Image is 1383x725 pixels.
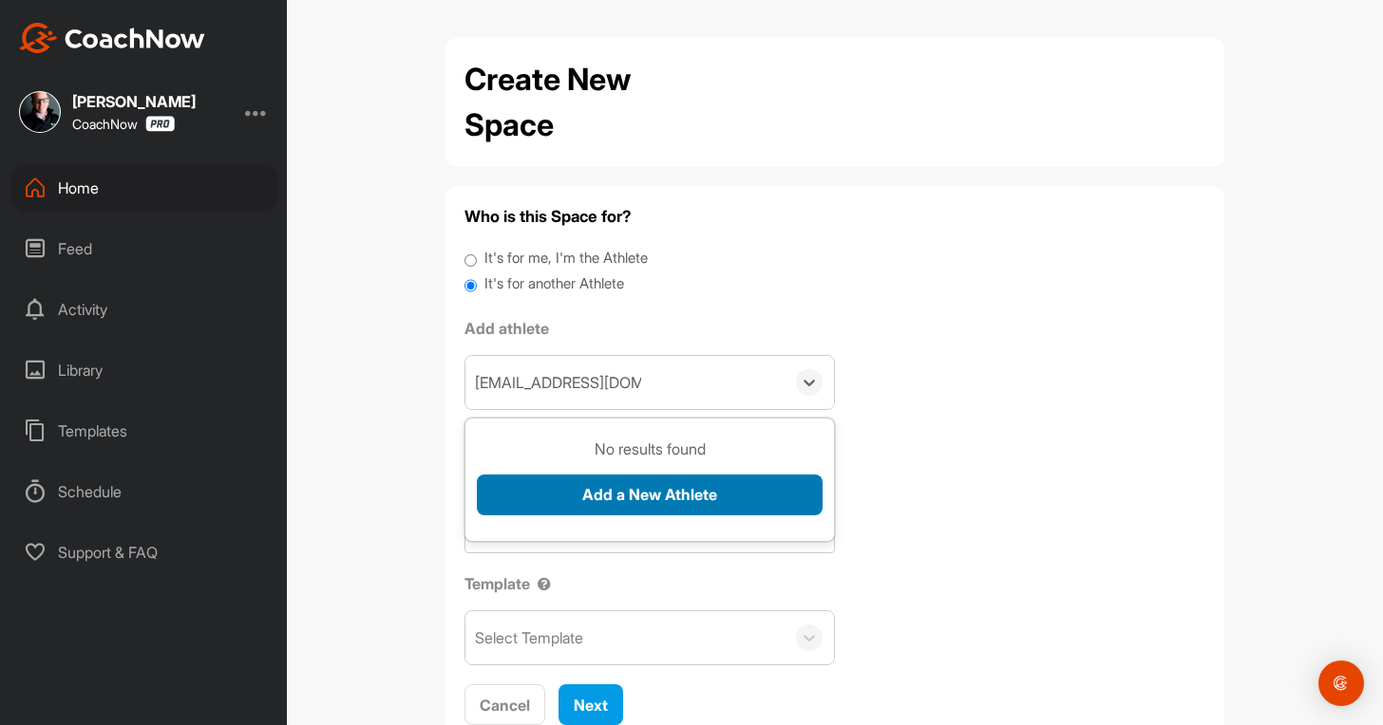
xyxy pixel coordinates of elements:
[19,23,205,53] img: CoachNow
[464,205,1205,229] h4: Who is this Space for?
[574,696,608,715] span: Next
[480,696,530,715] span: Cancel
[10,346,278,394] div: Library
[484,273,624,295] label: It's for another Athlete
[484,248,648,270] label: It's for me, I'm the Athlete
[464,317,835,340] label: Add athlete
[475,626,583,649] div: Select Template
[19,91,61,133] img: square_d7b6dd5b2d8b6df5777e39d7bdd614c0.jpg
[10,529,278,576] div: Support & FAQ
[477,437,823,460] h3: No results found
[72,116,175,132] div: CoachNow
[10,407,278,455] div: Templates
[10,468,278,515] div: Schedule
[145,116,175,132] img: CoachNow Pro
[464,57,721,148] h2: Create New Space
[464,684,545,725] button: Cancel
[477,474,823,515] button: Add a New Athlete
[10,164,278,212] div: Home
[1318,660,1364,706] div: Open Intercom Messenger
[559,684,623,725] button: Next
[10,225,278,272] div: Feed
[464,572,835,595] label: Template
[10,286,278,333] div: Activity
[72,94,196,109] div: [PERSON_NAME]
